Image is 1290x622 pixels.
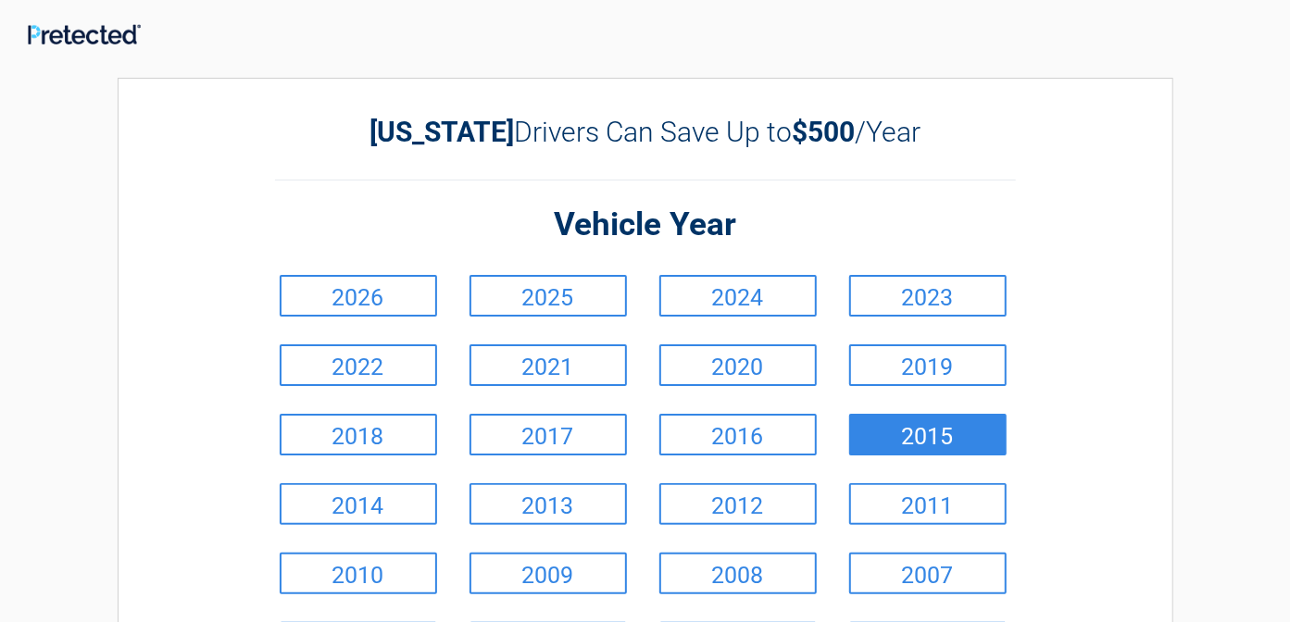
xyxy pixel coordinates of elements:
a: 2007 [849,553,1007,594]
a: 2011 [849,483,1007,525]
a: 2009 [470,553,627,594]
b: $500 [792,116,855,148]
a: 2019 [849,344,1007,386]
a: 2012 [659,483,817,525]
a: 2010 [280,553,437,594]
a: 2008 [659,553,817,594]
a: 2021 [470,344,627,386]
a: 2025 [470,275,627,317]
a: 2018 [280,414,437,455]
a: 2016 [659,414,817,455]
img: Main Logo [28,24,141,44]
h2: Drivers Can Save Up to /Year [275,116,1016,148]
a: 2020 [659,344,817,386]
a: 2024 [659,275,817,317]
a: 2022 [280,344,437,386]
a: 2014 [280,483,437,525]
h2: Vehicle Year [275,204,1016,247]
b: [US_STATE] [369,116,514,148]
a: 2015 [849,414,1007,455]
a: 2026 [280,275,437,317]
a: 2013 [470,483,627,525]
a: 2023 [849,275,1007,317]
a: 2017 [470,414,627,455]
